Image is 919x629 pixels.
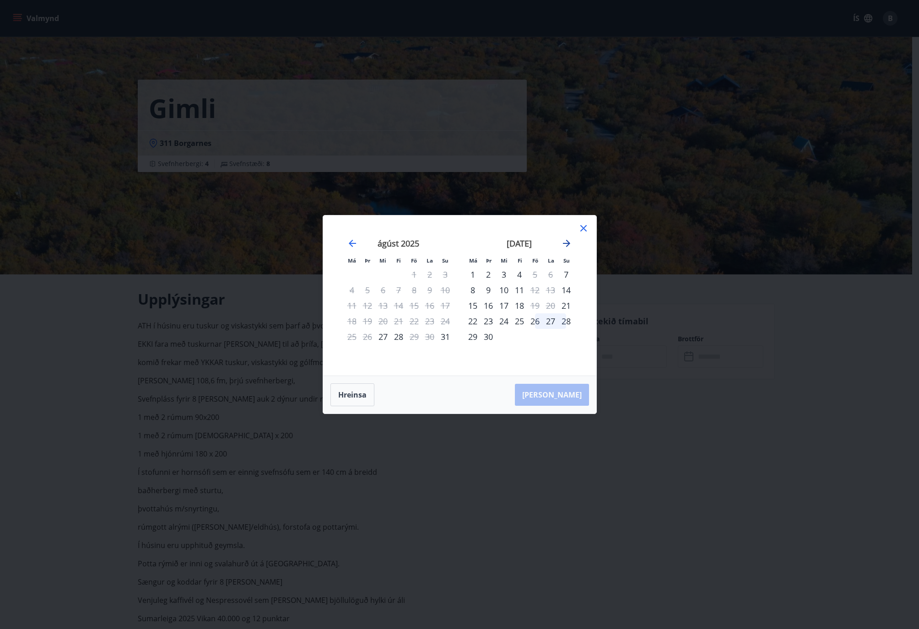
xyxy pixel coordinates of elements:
td: Choose sunnudagur, 28. september 2025 as your check-in date. It’s available. [558,313,574,329]
td: Not available. laugardagur, 2. ágúst 2025 [422,267,438,282]
small: Mi [379,257,386,264]
td: Choose sunnudagur, 14. september 2025 as your check-in date. It’s available. [558,282,574,298]
div: 30 [481,329,496,344]
td: Choose þriðjudagur, 16. september 2025 as your check-in date. It’s available. [481,298,496,313]
td: Choose fimmtudagur, 28. ágúst 2025 as your check-in date. It’s available. [391,329,406,344]
td: Not available. föstudagur, 1. ágúst 2025 [406,267,422,282]
td: Choose fimmtudagur, 11. september 2025 as your check-in date. It’s available. [512,282,527,298]
small: La [548,257,554,264]
div: Move forward to switch to the next month. [561,238,572,249]
small: La [427,257,433,264]
div: 11 [512,282,527,298]
div: Aðeins innritun í boði [558,282,574,298]
td: Choose þriðjudagur, 9. september 2025 as your check-in date. It’s available. [481,282,496,298]
div: 18 [512,298,527,313]
small: Fö [532,257,538,264]
div: 29 [465,329,481,344]
td: Not available. þriðjudagur, 19. ágúst 2025 [360,313,375,329]
td: Not available. fimmtudagur, 21. ágúst 2025 [391,313,406,329]
td: Not available. miðvikudagur, 20. ágúst 2025 [375,313,391,329]
div: 8 [465,282,481,298]
small: Má [469,257,477,264]
td: Not available. mánudagur, 11. ágúst 2025 [344,298,360,313]
small: Fö [411,257,417,264]
td: Choose laugardagur, 27. september 2025 as your check-in date. It’s available. [543,313,558,329]
td: Not available. laugardagur, 20. september 2025 [543,298,558,313]
small: Su [442,257,449,264]
td: Choose mánudagur, 22. september 2025 as your check-in date. It’s available. [465,313,481,329]
td: Not available. þriðjudagur, 26. ágúst 2025 [360,329,375,344]
td: Not available. sunnudagur, 24. ágúst 2025 [438,313,453,329]
td: Not available. laugardagur, 13. september 2025 [543,282,558,298]
strong: ágúst 2025 [378,238,419,249]
td: Choose þriðjudagur, 30. september 2025 as your check-in date. It’s available. [481,329,496,344]
div: 3 [496,267,512,282]
div: 4 [512,267,527,282]
td: Not available. föstudagur, 22. ágúst 2025 [406,313,422,329]
td: Not available. sunnudagur, 10. ágúst 2025 [438,282,453,298]
td: Choose fimmtudagur, 18. september 2025 as your check-in date. It’s available. [512,298,527,313]
div: 15 [465,298,481,313]
td: Choose miðvikudagur, 24. september 2025 as your check-in date. It’s available. [496,313,512,329]
td: Not available. fimmtudagur, 7. ágúst 2025 [391,282,406,298]
td: Choose föstudagur, 26. september 2025 as your check-in date. It’s available. [527,313,543,329]
td: Choose þriðjudagur, 23. september 2025 as your check-in date. It’s available. [481,313,496,329]
div: Aðeins útritun í boði [527,282,543,298]
div: Aðeins útritun í boði [527,298,543,313]
td: Not available. laugardagur, 9. ágúst 2025 [422,282,438,298]
td: Not available. föstudagur, 29. ágúst 2025 [406,329,422,344]
div: 27 [543,313,558,329]
td: Not available. föstudagur, 15. ágúst 2025 [406,298,422,313]
td: Not available. laugardagur, 16. ágúst 2025 [422,298,438,313]
div: 28 [558,313,574,329]
small: Fi [396,257,401,264]
div: Move backward to switch to the previous month. [347,238,358,249]
td: Not available. laugardagur, 6. september 2025 [543,267,558,282]
td: Choose sunnudagur, 21. september 2025 as your check-in date. It’s available. [558,298,574,313]
td: Not available. miðvikudagur, 6. ágúst 2025 [375,282,391,298]
div: Calendar [334,226,585,365]
td: Choose miðvikudagur, 10. september 2025 as your check-in date. It’s available. [496,282,512,298]
div: 10 [496,282,512,298]
small: Mi [501,257,508,264]
div: 17 [496,298,512,313]
small: Þr [365,257,370,264]
div: 22 [465,313,481,329]
td: Not available. laugardagur, 23. ágúst 2025 [422,313,438,329]
div: Aðeins innritun í boði [375,329,391,344]
small: Fi [518,257,522,264]
div: 23 [481,313,496,329]
small: Þr [486,257,492,264]
td: Choose fimmtudagur, 25. september 2025 as your check-in date. It’s available. [512,313,527,329]
div: Aðeins útritun í boði [406,329,422,344]
td: Choose sunnudagur, 31. ágúst 2025 as your check-in date. It’s available. [438,329,453,344]
div: 28 [391,329,406,344]
td: Not available. föstudagur, 12. september 2025 [527,282,543,298]
button: Hreinsa [330,383,374,406]
td: Not available. laugardagur, 30. ágúst 2025 [422,329,438,344]
td: Choose miðvikudagur, 17. september 2025 as your check-in date. It’s available. [496,298,512,313]
td: Not available. þriðjudagur, 12. ágúst 2025 [360,298,375,313]
td: Not available. sunnudagur, 17. ágúst 2025 [438,298,453,313]
td: Choose mánudagur, 8. september 2025 as your check-in date. It’s available. [465,282,481,298]
div: Aðeins innritun í boði [438,329,453,344]
td: Choose mánudagur, 1. september 2025 as your check-in date. It’s available. [465,267,481,282]
div: Aðeins innritun í boði [558,298,574,313]
div: 26 [527,313,543,329]
small: Su [563,257,570,264]
td: Not available. fimmtudagur, 14. ágúst 2025 [391,298,406,313]
td: Not available. föstudagur, 19. september 2025 [527,298,543,313]
td: Not available. þriðjudagur, 5. ágúst 2025 [360,282,375,298]
td: Choose mánudagur, 29. september 2025 as your check-in date. It’s available. [465,329,481,344]
td: Not available. föstudagur, 8. ágúst 2025 [406,282,422,298]
div: 1 [465,267,481,282]
small: Má [348,257,356,264]
td: Choose mánudagur, 15. september 2025 as your check-in date. It’s available. [465,298,481,313]
td: Not available. miðvikudagur, 13. ágúst 2025 [375,298,391,313]
td: Choose miðvikudagur, 27. ágúst 2025 as your check-in date. It’s available. [375,329,391,344]
div: 16 [481,298,496,313]
td: Not available. sunnudagur, 3. ágúst 2025 [438,267,453,282]
div: Aðeins innritun í boði [558,267,574,282]
td: Not available. mánudagur, 4. ágúst 2025 [344,282,360,298]
td: Choose þriðjudagur, 2. september 2025 as your check-in date. It’s available. [481,267,496,282]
